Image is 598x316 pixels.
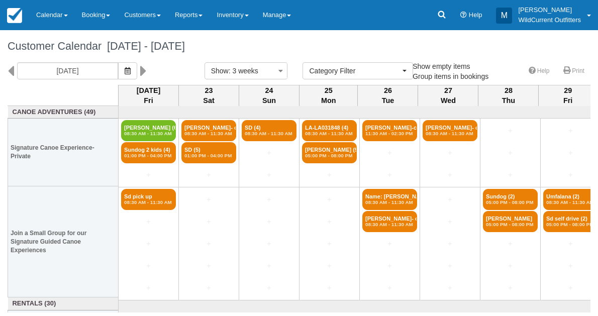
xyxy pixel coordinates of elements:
a: + [483,239,538,249]
a: + [242,194,296,205]
i: Help [460,12,467,19]
a: + [423,283,477,293]
a: + [423,148,477,158]
a: + [302,283,357,293]
a: + [543,283,598,293]
a: + [362,148,417,158]
img: checkfront-main-nav-mini-logo.png [7,8,22,23]
a: Sd pick up08:30 AM - 11:30 AM [121,189,176,210]
span: Group items in bookings [401,72,496,79]
button: Show: 3 weeks [205,62,288,79]
a: LA-LA031848 (4)08:30 AM - 11:30 AM [302,120,357,141]
a: + [543,126,598,136]
a: [PERSON_NAME]- confir (2)08:30 AM - 11:30 AM [362,211,417,232]
em: 08:30 AM - 11:30 AM [365,222,414,228]
label: Show empty items [401,59,476,74]
th: 26 Tue [358,85,418,106]
em: 08:30 AM - 11:30 AM [184,131,233,137]
th: 24 Sun [239,85,300,106]
a: [PERSON_NAME]-confir (5)11:30 AM - 02:30 PM [362,120,417,141]
em: 08:30 AM - 11:30 AM [124,199,173,205]
a: + [181,239,236,249]
a: [PERSON_NAME]- con (3)08:30 AM - 11:30 AM [423,120,477,141]
a: + [242,283,296,293]
a: + [181,170,236,180]
a: + [302,170,357,180]
button: Category Filter [303,62,413,79]
span: [DATE] - [DATE] [102,40,185,52]
em: 08:30 AM - 11:30 AM [365,199,414,205]
a: + [121,217,176,227]
th: 23 Sat [179,85,239,106]
em: 05:00 PM - 08:00 PM [486,199,535,205]
a: + [543,148,598,158]
a: + [423,217,477,227]
a: Print [557,64,590,78]
a: + [483,283,538,293]
a: + [423,261,477,271]
a: + [181,217,236,227]
a: Help [523,64,556,78]
em: 01:00 PM - 04:00 PM [124,153,173,159]
a: + [242,261,296,271]
th: 25 Mon [300,85,358,106]
a: + [362,283,417,293]
a: + [543,261,598,271]
a: Rentals (30) [11,299,116,308]
a: + [121,239,176,249]
a: + [483,126,538,136]
a: + [423,194,477,205]
em: 08:30 AM - 11:30 AM [546,199,595,205]
a: SD (5)01:00 PM - 04:00 PM [181,142,236,163]
a: Name: [PERSON_NAME][MEDICAL_DATA]08:30 AM - 11:30 AM [362,189,417,210]
a: + [302,261,357,271]
a: + [362,261,417,271]
em: 08:30 AM - 11:30 AM [305,131,354,137]
th: [DATE] Fri [119,85,179,106]
a: [PERSON_NAME] (6)08:30 AM - 11:30 AM [121,120,176,141]
span: Category Filter [309,66,400,76]
p: [PERSON_NAME] [518,5,581,15]
a: + [242,148,296,158]
a: [PERSON_NAME]- conf (4)08:30 AM - 11:30 AM [181,120,236,141]
a: + [181,283,236,293]
a: + [483,170,538,180]
em: 11:30 AM - 02:30 PM [365,131,414,137]
a: + [362,239,417,249]
span: Help [469,11,482,19]
a: + [483,148,538,158]
em: 08:30 AM - 11:30 AM [245,131,293,137]
a: SD (4)08:30 AM - 11:30 AM [242,120,296,141]
em: 05:00 PM - 08:00 PM [486,222,535,228]
em: 08:30 AM - 11:30 AM [124,131,173,137]
th: 27 Wed [418,85,478,106]
th: Signature Canoe Experience- Private [8,119,119,186]
a: + [181,261,236,271]
a: + [483,261,538,271]
a: Sd self drive (2)05:00 PM - 08:00 PM [543,211,598,232]
th: 28 Thu [478,85,539,106]
th: 29 Fri [539,85,597,106]
a: + [242,217,296,227]
a: + [181,194,236,205]
h1: Customer Calendar [8,40,590,52]
a: [PERSON_NAME]05:00 PM - 08:00 PM [483,211,538,232]
a: + [362,170,417,180]
a: [PERSON_NAME] (5)05:00 PM - 08:00 PM [302,142,357,163]
em: 05:00 PM - 08:00 PM [546,222,595,228]
a: + [423,170,477,180]
a: + [242,170,296,180]
span: Show empty items [401,62,478,69]
a: + [121,283,176,293]
a: + [302,239,357,249]
em: 05:00 PM - 08:00 PM [305,153,354,159]
a: Canoe Adventures (49) [11,108,116,117]
em: 08:30 AM - 11:30 AM [426,131,474,137]
em: 01:00 PM - 04:00 PM [184,153,233,159]
span: Show [211,67,229,75]
a: + [121,170,176,180]
a: + [302,194,357,205]
a: + [302,217,357,227]
p: WildCurrent Outfitters [518,15,581,25]
a: Sundog (2)05:00 PM - 08:00 PM [483,189,538,210]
